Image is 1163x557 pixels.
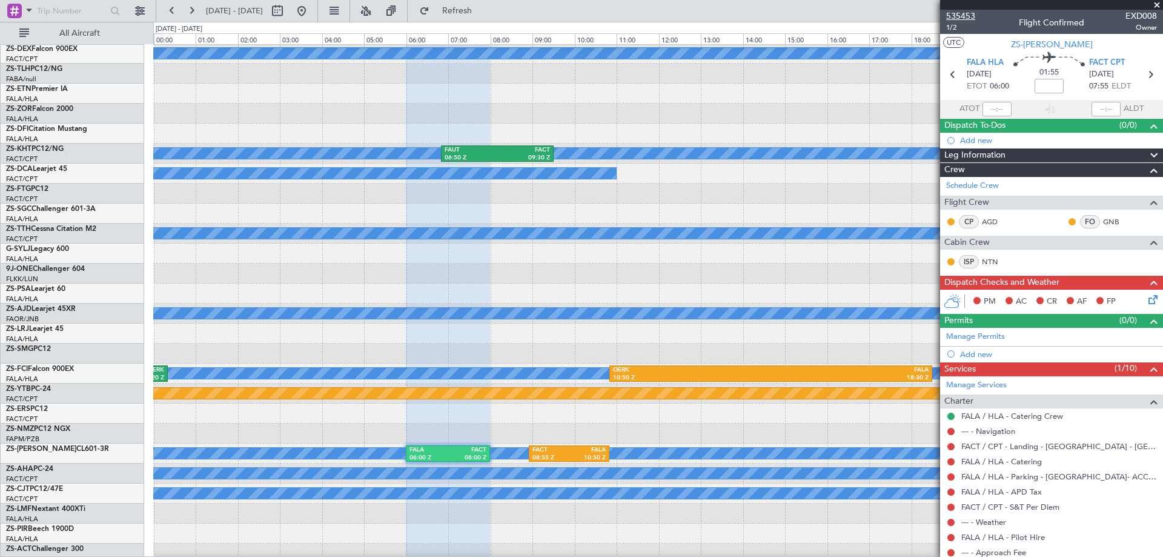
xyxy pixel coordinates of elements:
[6,105,73,113] a: ZS-ZORFalcon 2000
[990,81,1009,93] span: 06:00
[6,145,64,153] a: ZS-KHTPC12/NG
[1119,314,1137,327] span: (0/0)
[532,454,569,462] div: 08:55 Z
[944,163,965,177] span: Crew
[944,119,1006,133] span: Dispatch To-Dos
[6,255,38,264] a: FALA/HLA
[6,535,38,544] a: FALA/HLA
[6,85,68,93] a: ZS-ETNPremier IA
[6,205,96,213] a: ZS-SGCChallenger 601-3A
[6,125,87,133] a: ZS-DFICitation Mustang
[785,33,827,44] div: 15:00
[961,411,1063,421] a: FALA / HLA - Catering Crew
[912,33,953,44] div: 18:00
[770,374,929,382] div: 18:30 Z
[206,5,263,16] span: [DATE] - [DATE]
[1103,216,1130,227] a: GNB
[6,85,31,93] span: ZS-ETN
[1124,103,1144,115] span: ALDT
[6,545,31,553] span: ZS-ACT
[6,435,39,444] a: FAPM/PZB
[448,446,487,455] div: FACT
[238,33,280,44] div: 02:00
[6,195,38,204] a: FACT/CPT
[6,305,31,313] span: ZS-AJD
[497,146,550,155] div: FACT
[569,446,606,455] div: FALA
[6,395,38,404] a: FACT/CPT
[6,55,38,64] a: FACT/CPT
[6,545,84,553] a: ZS-ACTChallenger 300
[961,517,1006,527] a: --- - Weather
[961,502,1059,512] a: FACT / CPT - S&T Per Diem
[6,225,96,233] a: ZS-TTHCessna Citation M2
[154,33,196,44] div: 00:00
[960,349,1157,359] div: Add new
[6,375,38,384] a: FALA/HLA
[409,446,448,455] div: FALA
[6,45,78,53] a: ZS-DEXFalcon 900EX
[944,362,976,376] span: Services
[944,395,973,409] span: Charter
[6,185,48,193] a: ZS-FTGPC12
[6,505,31,513] span: ZS-LMF
[961,441,1157,452] a: FACT / CPT - Landing - [GEOGRAPHIC_DATA] - [GEOGRAPHIC_DATA] International FACT / CPT
[6,285,65,293] a: ZS-PSALearjet 60
[6,425,70,433] a: ZS-NMZPC12 NGX
[961,487,1042,497] a: FALA / HLA - APD Tax
[6,265,33,273] span: 9J-ONE
[6,515,38,524] a: FALA/HLA
[6,95,38,104] a: FALA/HLA
[6,485,30,493] span: ZS-CJT
[6,465,33,473] span: ZS-AHA
[6,505,85,513] a: ZS-LMFNextant 400XTi
[432,7,483,15] span: Refresh
[575,33,617,44] div: 10:00
[6,175,38,184] a: FACT/CPT
[1011,38,1093,51] span: ZS-[PERSON_NAME]
[827,33,869,44] div: 16:00
[659,33,701,44] div: 12:00
[869,33,911,44] div: 17:00
[13,24,131,43] button: All Aircraft
[613,366,771,375] div: OERK
[196,33,237,44] div: 01:00
[946,10,975,22] span: 535453
[1016,296,1027,308] span: AC
[6,235,38,244] a: FACT/CPT
[1089,57,1125,69] span: FACT CPT
[984,296,996,308] span: PM
[6,405,48,413] a: ZS-ERSPC12
[6,165,67,173] a: ZS-DCALearjet 45
[280,33,322,44] div: 03:00
[409,454,448,462] div: 06:00 Z
[1047,296,1057,308] span: CR
[6,205,31,213] span: ZS-SGC
[497,154,550,162] div: 09:30 Z
[6,225,31,233] span: ZS-TTH
[6,325,64,333] a: ZS-LRJLearjet 45
[982,256,1009,267] a: NTN
[944,196,989,210] span: Flight Crew
[6,485,63,493] a: ZS-CJTPC12/47E
[6,305,76,313] a: ZS-AJDLearjet 45XR
[617,33,658,44] div: 11:00
[414,1,486,21] button: Refresh
[1119,119,1137,132] span: (0/0)
[6,495,38,504] a: FACT/CPT
[31,29,128,38] span: All Aircraft
[743,33,785,44] div: 14:00
[6,365,74,373] a: ZS-FCIFalcon 900EX
[6,345,51,353] a: ZS-SMGPC12
[1125,22,1157,33] span: Owner
[37,2,107,20] input: Trip Number
[944,314,973,328] span: Permits
[406,33,448,44] div: 06:00
[445,154,497,162] div: 06:50 Z
[6,465,53,473] a: ZS-AHAPC-24
[6,325,29,333] span: ZS-LRJ
[982,216,1009,227] a: AGD
[6,365,28,373] span: ZS-FCI
[961,532,1045,542] a: FALA / HLA - Pilot Hire
[1115,362,1137,375] span: (1/10)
